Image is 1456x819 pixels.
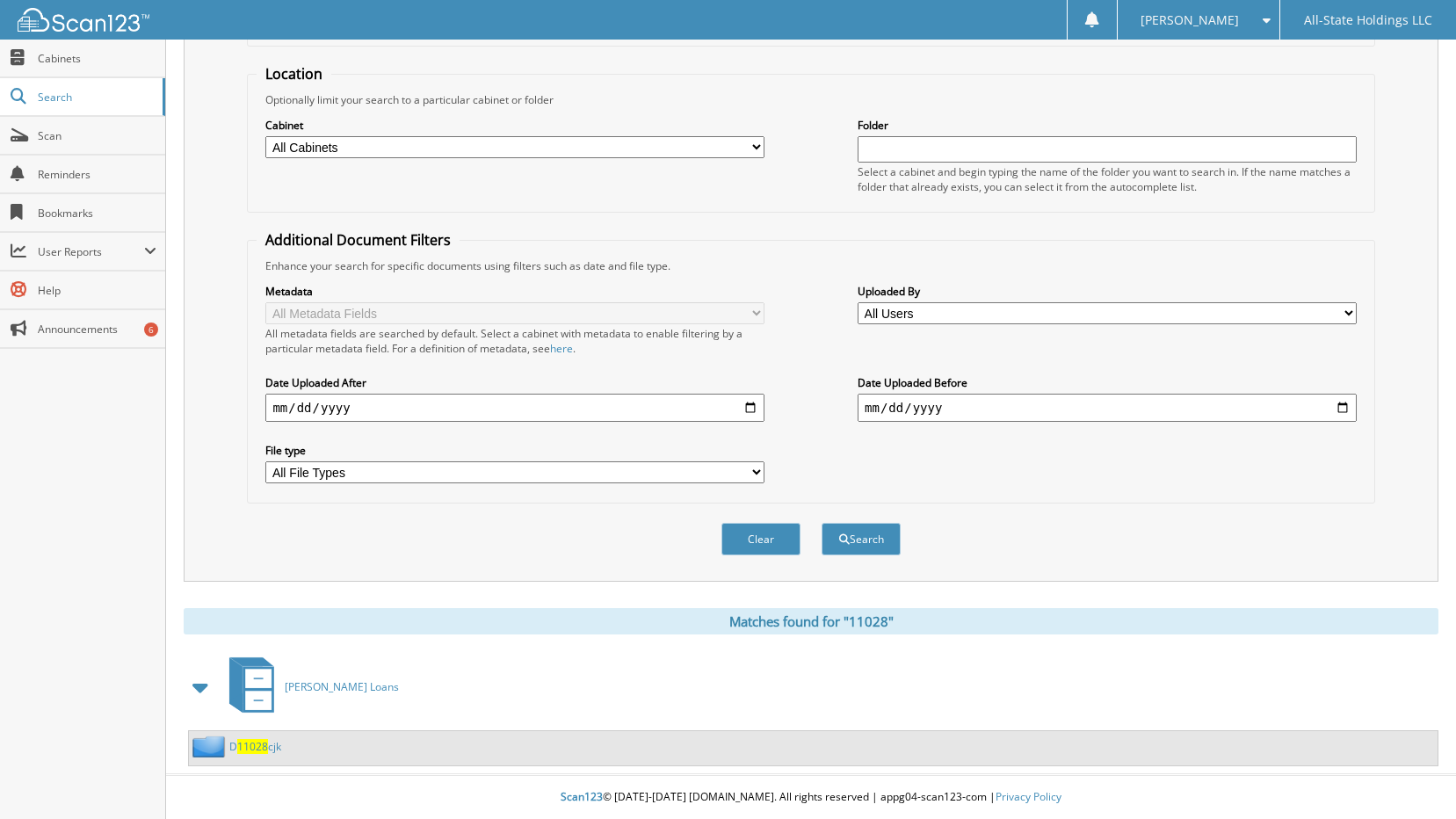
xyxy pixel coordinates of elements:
div: © [DATE]-[DATE] [DOMAIN_NAME]. All rights reserved | appg04-scan123-com | [166,776,1456,819]
div: Optionally limit your search to a particular cabinet or folder [257,92,1365,107]
span: Announcements [38,322,156,337]
label: Folder [858,118,1357,133]
button: Clear [721,523,800,555]
span: Help [38,283,156,298]
input: start [265,394,764,422]
div: All metadata fields are searched by default. Select a cabinet with metadata to enable filtering b... [265,326,764,356]
label: Date Uploaded After [265,375,764,390]
a: Privacy Policy [996,789,1061,804]
div: 6 [144,323,158,337]
span: User Reports [38,244,144,259]
span: All-State Holdings LLC [1304,15,1432,25]
a: [PERSON_NAME] Loans [219,652,399,721]
img: scan123-logo-white.svg [18,8,149,32]
a: D11028cjk [229,739,281,754]
a: here [550,341,573,356]
legend: Location [257,64,331,83]
button: Search [822,523,901,555]
legend: Additional Document Filters [257,230,460,250]
img: folder2.png [192,736,229,757]
label: Date Uploaded Before [858,375,1357,390]
span: [PERSON_NAME] [1141,15,1239,25]
label: File type [265,443,764,458]
input: end [858,394,1357,422]
span: Bookmarks [38,206,156,221]
span: Reminders [38,167,156,182]
span: Scan123 [561,789,603,804]
div: Matches found for "11028" [184,608,1438,634]
span: [PERSON_NAME] Loans [285,679,399,694]
label: Metadata [265,284,764,299]
label: Uploaded By [858,284,1357,299]
span: 11028 [237,739,268,754]
span: Search [38,90,154,105]
label: Cabinet [265,118,764,133]
iframe: Chat Widget [1368,735,1456,819]
span: Scan [38,128,156,143]
div: Enhance your search for specific documents using filters such as date and file type. [257,258,1365,273]
div: Select a cabinet and begin typing the name of the folder you want to search in. If the name match... [858,164,1357,194]
span: Cabinets [38,51,156,66]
